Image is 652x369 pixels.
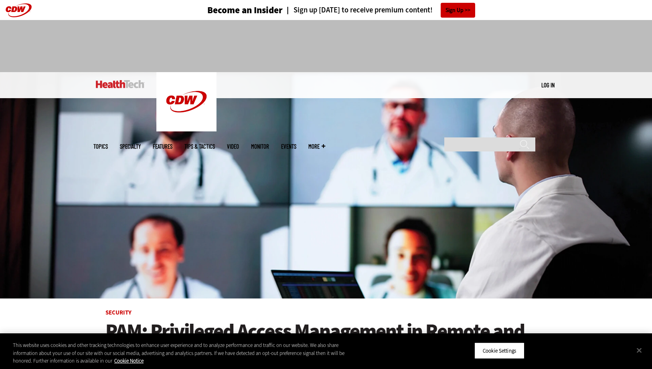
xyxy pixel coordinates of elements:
[184,143,215,149] a: Tips & Tactics
[227,143,239,149] a: Video
[441,3,475,18] a: Sign Up
[474,342,524,359] button: Cookie Settings
[177,6,283,15] a: Become an Insider
[120,143,141,149] span: Specialty
[93,143,108,149] span: Topics
[281,143,296,149] a: Events
[105,320,547,364] a: PAM: Privileged Access Management in Remote and Hybrid Healthcare Work
[283,6,433,14] a: Sign up [DATE] to receive premium content!
[156,72,217,131] img: Home
[541,81,555,89] div: User menu
[156,125,217,133] a: CDW
[251,143,269,149] a: MonITor
[105,309,132,317] a: Security
[180,28,472,64] iframe: advertisement
[13,341,358,365] div: This website uses cookies and other tracking technologies to enhance user experience and to analy...
[630,341,648,359] button: Close
[308,143,325,149] span: More
[541,81,555,89] a: Log in
[114,357,144,364] a: More information about your privacy
[96,80,144,88] img: Home
[207,6,283,15] h3: Become an Insider
[153,143,172,149] a: Features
